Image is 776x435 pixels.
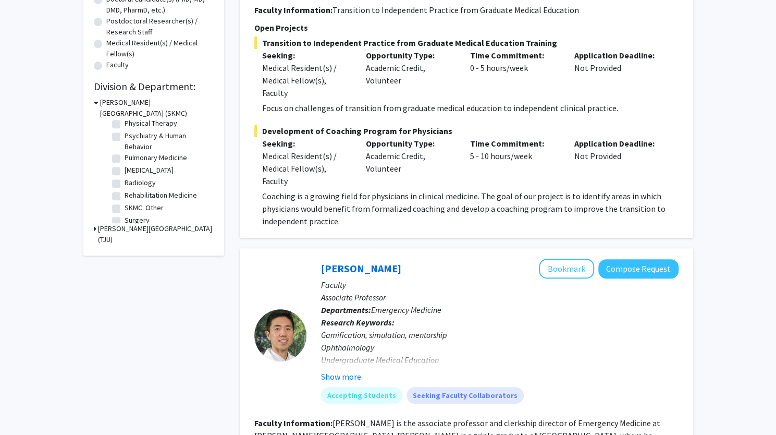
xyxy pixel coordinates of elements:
label: Surgery [125,215,150,226]
p: Time Commitment: [470,49,559,62]
span: Development of Coaching Program for Physicians [254,125,679,137]
div: Gamification, simulation, mentorship Ophthalmology Undergraduate Medical Education Volunteer clinics [321,329,679,379]
div: 5 - 10 hours/week [462,137,566,187]
label: Physical Therapy [125,118,177,129]
button: Show more [321,370,361,383]
label: Radiology [125,177,156,188]
label: [MEDICAL_DATA] [125,165,174,176]
p: Coaching is a growing field for physicians in clinical medicine. The goal of our project is to id... [262,190,679,227]
p: Application Deadline: [574,137,663,150]
b: Departments: [321,305,371,315]
fg-read-more: Transition to Independent Practice from Graduate Medical Education [332,5,579,15]
div: Medical Resident(s) / Medical Fellow(s), Faculty [262,62,351,99]
label: Rehabilitation Medicine [125,190,197,201]
h2: Division & Department: [94,80,214,93]
a: [PERSON_NAME] [321,262,401,275]
div: Not Provided [566,137,671,187]
div: Academic Credit, Volunteer [358,49,462,99]
h3: [PERSON_NAME][GEOGRAPHIC_DATA] (SKMC) [100,97,214,119]
div: 0 - 5 hours/week [462,49,566,99]
p: Seeking: [262,137,351,150]
button: Compose Request to Xiao Chi Zhang [598,259,679,279]
label: Postdoctoral Researcher(s) / Research Staff [106,16,214,38]
h3: [PERSON_NAME][GEOGRAPHIC_DATA] (TJU) [98,223,214,245]
b: Research Keywords: [321,317,395,328]
label: Psychiatry & Human Behavior [125,130,211,152]
button: Add Xiao Chi Zhang to Bookmarks [539,259,594,279]
label: Medical Resident(s) / Medical Fellow(s) [106,38,214,59]
b: Faculty Information: [254,5,332,15]
label: SKMC: Other [125,202,164,213]
label: Faculty [106,59,129,70]
p: Open Projects [254,21,679,34]
p: Application Deadline: [574,49,663,62]
label: Pulmonary Medicine [125,152,187,163]
div: Academic Credit, Volunteer [358,137,462,187]
p: Focus on challenges of transition from graduate medical education to independent clinical practice. [262,102,679,114]
mat-chip: Accepting Students [321,387,402,404]
p: Time Commitment: [470,137,559,150]
div: Not Provided [566,49,671,99]
span: Emergency Medicine [371,305,441,315]
mat-chip: Seeking Faculty Collaborators [407,387,524,404]
div: Medical Resident(s) / Medical Fellow(s), Faculty [262,150,351,187]
span: Transition to Independent Practice from Graduate Medical Education Training [254,37,679,49]
p: Seeking: [262,49,351,62]
p: Opportunity Type: [366,137,454,150]
p: Associate Professor [321,291,679,304]
p: Opportunity Type: [366,49,454,62]
b: Faculty Information: [254,418,332,428]
iframe: Chat [8,388,44,427]
p: Faculty [321,279,679,291]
